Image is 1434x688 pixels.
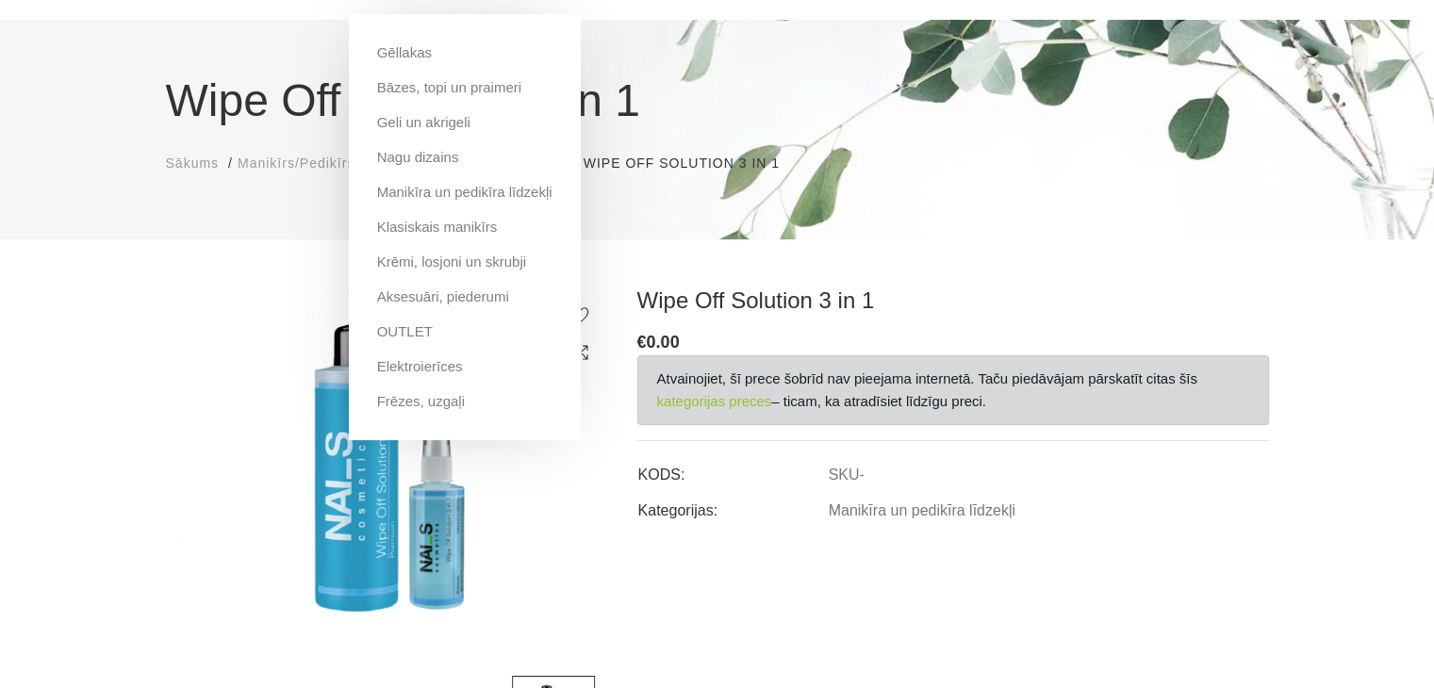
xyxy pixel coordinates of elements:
h1: Wipe Off Solution 3 in 1 [166,67,1269,135]
a: kategorijas preces [657,390,772,413]
a: Bāzes, topi un praimeri [377,77,521,98]
td: Kategorijas: [637,486,828,522]
a: Klasiskais manikīrs [377,217,498,238]
a: Gēllakas [377,42,432,63]
a: Manikīra un pedikīra līdzekļi [829,502,1015,519]
a: Aksesuāri, piederumi [377,287,509,307]
span: Manikīrs/Pedikīrs [238,156,354,171]
td: KODS: [637,450,828,486]
h3: Wipe Off Solution 3 in 1 [637,287,1269,315]
img: ... [166,287,609,647]
div: Atvainojiet, šī prece šobrīd nav pieejama internetā. Taču piedāvājam pārskatīt citas šīs – ticam,... [637,355,1269,425]
a: Manikīra un pedikīra līdzekļi [377,182,552,203]
a: SKU- [829,467,865,483]
a: Frēzes, uzgaļi [377,391,465,412]
span: € [637,333,647,352]
a: Nagu dizains [377,147,459,168]
a: Elektroierīces [377,356,463,377]
a: Manikīrs/Pedikīrs [238,154,354,173]
a: Sākums [166,154,220,173]
span: 0.00 [647,333,680,352]
span: Sākums [166,156,220,171]
a: Geli un akrigeli [377,112,470,133]
a: OUTLET [377,321,433,342]
a: Krēmi, losjoni un skrubji [377,252,526,272]
li: Wipe Off Solution 3 in 1 [584,154,799,173]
